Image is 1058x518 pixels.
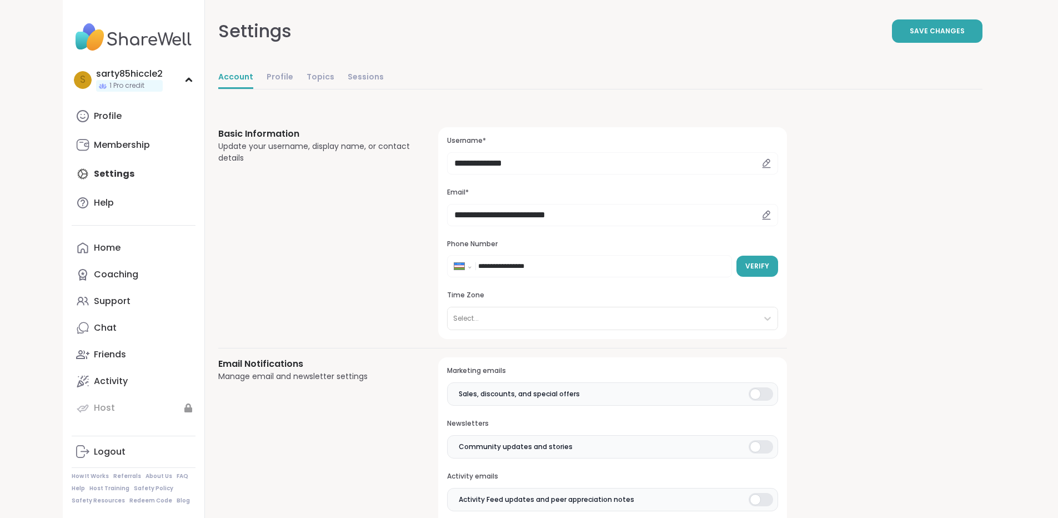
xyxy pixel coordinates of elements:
[94,348,126,361] div: Friends
[94,242,121,254] div: Home
[72,485,85,492] a: Help
[348,67,384,89] a: Sessions
[72,132,195,158] a: Membership
[177,472,188,480] a: FAQ
[72,497,125,505] a: Safety Resources
[447,188,778,197] h3: Email*
[94,295,131,307] div: Support
[447,419,778,429] h3: Newsletters
[72,261,195,288] a: Coaching
[72,103,195,129] a: Profile
[94,110,122,122] div: Profile
[94,402,115,414] div: Host
[218,141,412,164] div: Update your username, display name, or contact details
[96,68,163,80] div: sarty85hiccle2
[218,67,253,89] a: Account
[218,371,412,382] div: Manage email and newsletter settings
[94,322,117,334] div: Chat
[134,485,173,492] a: Safety Policy
[447,240,778,249] h3: Phone Number
[218,18,292,44] div: Settings
[447,472,778,481] h3: Activity emails
[745,261,769,271] span: Verify
[72,235,195,261] a: Home
[447,136,778,146] h3: Username*
[307,67,334,89] a: Topics
[72,341,195,368] a: Friends
[459,495,634,505] span: Activity Feed updates and peer appreciation notes
[94,375,128,387] div: Activity
[459,389,580,399] span: Sales, discounts, and special offers
[94,139,150,151] div: Membership
[72,288,195,315] a: Support
[72,315,195,341] a: Chat
[892,19,982,43] button: Save Changes
[447,366,778,376] h3: Marketing emails
[72,472,109,480] a: How It Works
[267,67,293,89] a: Profile
[72,368,195,395] a: Activity
[94,268,138,281] div: Coaching
[910,26,965,36] span: Save Changes
[146,472,172,480] a: About Us
[80,73,86,87] span: s
[94,446,126,458] div: Logout
[72,439,195,465] a: Logout
[72,395,195,421] a: Host
[89,485,129,492] a: Host Training
[129,497,172,505] a: Redeem Code
[447,291,778,300] h3: Time Zone
[94,197,114,209] div: Help
[177,497,190,505] a: Blog
[109,81,144,91] span: 1 Pro credit
[113,472,141,480] a: Referrals
[218,357,412,371] h3: Email Notifications
[459,442,573,452] span: Community updates and stories
[218,127,412,141] h3: Basic Information
[72,18,195,57] img: ShareWell Nav Logo
[72,190,195,216] a: Help
[736,256,778,277] button: Verify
